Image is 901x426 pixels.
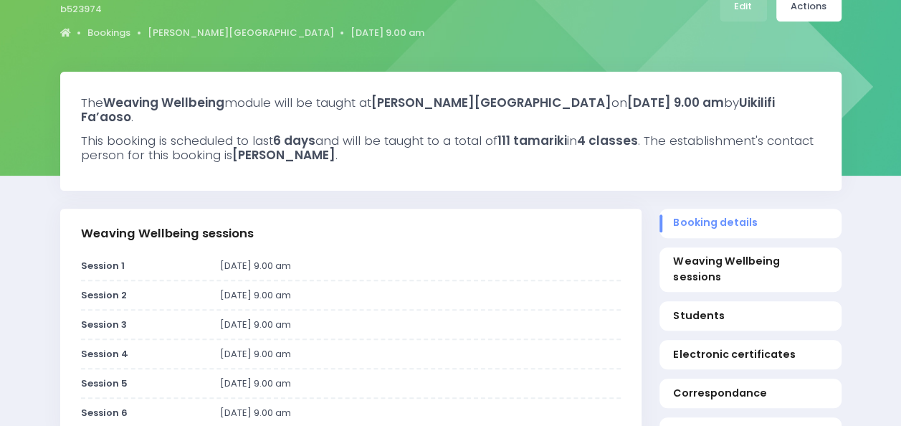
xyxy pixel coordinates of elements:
[81,227,254,241] h3: Weaving Wellbeing sessions
[371,94,611,111] strong: [PERSON_NAME][GEOGRAPHIC_DATA]
[81,288,127,302] strong: Session 2
[673,254,827,285] span: Weaving Wellbeing sessions
[81,406,128,420] strong: Session 6
[673,386,827,401] span: Correspondance
[81,377,128,390] strong: Session 5
[148,26,334,40] a: [PERSON_NAME][GEOGRAPHIC_DATA]
[103,94,224,111] strong: Weaving Wellbeing
[659,301,842,331] a: Students
[673,308,827,323] span: Students
[627,94,724,111] strong: [DATE] 9.00 am
[659,340,842,369] a: Electronic certificates
[577,132,638,149] strong: 4 classes
[211,377,629,391] div: [DATE] 9.00 am
[273,132,315,149] strong: 6 days
[497,132,567,149] strong: 111 tamariki
[659,209,842,238] a: Booking details
[232,146,335,164] strong: [PERSON_NAME]
[351,26,424,40] a: [DATE] 9.00 am
[211,347,629,361] div: [DATE] 9.00 am
[673,347,827,362] span: Electronic certificates
[673,215,827,230] span: Booking details
[211,288,629,303] div: [DATE] 9.00 am
[60,2,102,16] span: b523974
[81,133,821,163] h3: This booking is scheduled to last and will be taught to a total of in . The establishment's conta...
[87,26,130,40] a: Bookings
[81,347,128,361] strong: Session 4
[659,247,842,292] a: Weaving Wellbeing sessions
[81,259,125,273] strong: Session 1
[211,259,629,273] div: [DATE] 9.00 am
[81,95,821,125] h3: The module will be taught at on by .
[211,318,629,332] div: [DATE] 9.00 am
[81,94,775,126] strong: Uikilifi Fa’aoso
[81,318,127,331] strong: Session 3
[211,406,629,420] div: [DATE] 9.00 am
[659,379,842,408] a: Correspondance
